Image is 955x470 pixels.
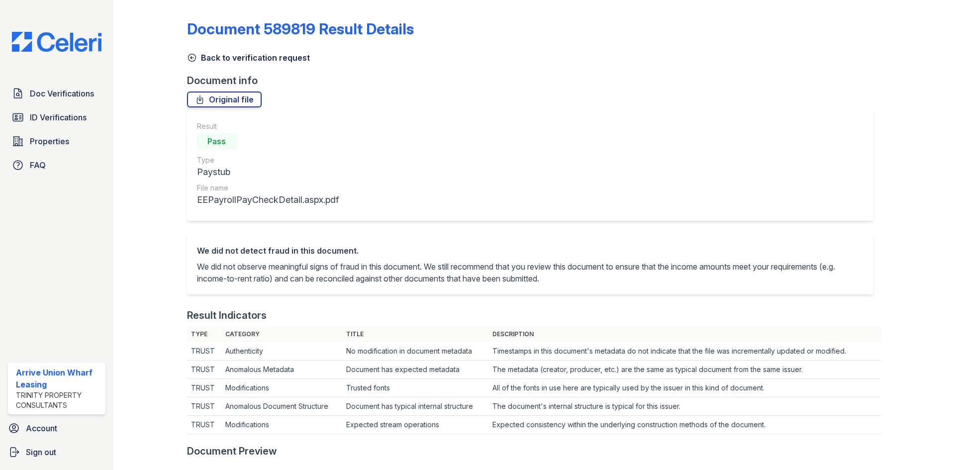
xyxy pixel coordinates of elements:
[221,397,342,416] td: Anomalous Document Structure
[488,416,881,434] td: Expected consistency within the underlying construction methods of the document.
[488,397,881,416] td: The document's internal structure is typical for this issuer.
[187,74,881,88] div: Document info
[187,397,222,416] td: TRUST
[221,416,342,434] td: Modifications
[187,308,267,322] div: Result Indicators
[187,92,262,107] a: Original file
[30,135,69,147] span: Properties
[187,379,222,397] td: TRUST
[342,416,488,434] td: Expected stream operations
[221,342,342,361] td: Authenticity
[197,121,339,131] div: Result
[187,342,222,361] td: TRUST
[221,361,342,379] td: Anomalous Metadata
[221,326,342,342] th: Category
[16,390,101,410] div: Trinity Property Consultants
[4,32,109,52] img: CE_Logo_Blue-a8612792a0a2168367f1c8372b55b34899dd931a85d93a1a3d3e32e68fde9ad4.png
[26,446,56,458] span: Sign out
[187,416,222,434] td: TRUST
[197,165,339,179] div: Paystub
[8,155,105,175] a: FAQ
[488,326,881,342] th: Description
[16,367,101,390] div: Arrive Union Wharf Leasing
[187,326,222,342] th: Type
[342,397,488,416] td: Document has typical internal structure
[187,361,222,379] td: TRUST
[488,361,881,379] td: The metadata (creator, producer, etc.) are the same as typical document from the same issuer.
[197,193,339,207] div: EEPayrollPayCheckDetail.aspx.pdf
[342,361,488,379] td: Document has expected metadata
[8,131,105,151] a: Properties
[197,245,863,257] div: We did not detect fraud in this document.
[30,111,87,123] span: ID Verifications
[342,379,488,397] td: Trusted fonts
[30,88,94,99] span: Doc Verifications
[30,159,46,171] span: FAQ
[4,442,109,462] a: Sign out
[187,20,414,38] a: Document 589819 Result Details
[187,444,277,458] div: Document Preview
[342,342,488,361] td: No modification in document metadata
[197,155,339,165] div: Type
[8,107,105,127] a: ID Verifications
[187,52,310,64] a: Back to verification request
[221,379,342,397] td: Modifications
[8,84,105,103] a: Doc Verifications
[4,418,109,438] a: Account
[197,133,237,149] div: Pass
[488,342,881,361] td: Timestamps in this document's metadata do not indicate that the file was incrementally updated or...
[342,326,488,342] th: Title
[26,422,57,434] span: Account
[197,183,339,193] div: File name
[488,379,881,397] td: All of the fonts in use here are typically used by the issuer in this kind of document.
[197,261,863,284] p: We did not observe meaningful signs of fraud in this document. We still recommend that you review...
